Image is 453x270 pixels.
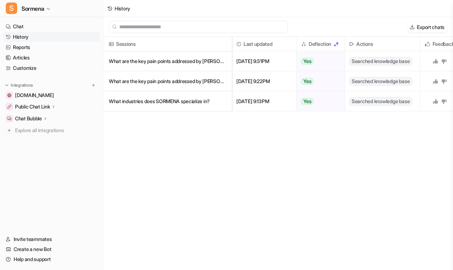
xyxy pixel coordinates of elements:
span: S [6,3,17,14]
span: [DATE] 9:13PM [235,91,293,111]
img: expand menu [4,83,9,88]
span: Sessions [106,37,229,51]
a: History [3,32,100,42]
img: Public Chat Link [7,105,11,109]
a: Articles [3,53,100,63]
span: Searched knowledge base [349,97,412,106]
h2: Actions [356,37,373,51]
span: [DATE] 9:22PM [235,71,293,91]
span: Searched knowledge base [349,77,412,86]
span: Searched knowledge base [349,57,412,66]
span: [DOMAIN_NAME] [15,92,54,99]
img: explore all integrations [6,127,13,134]
p: What are the key pain points addressed by [PERSON_NAME]? [109,71,226,91]
span: Explore all integrations [15,125,97,136]
a: Customize [3,63,100,73]
span: [DATE] 9:31PM [235,51,293,71]
span: Yes [301,58,314,65]
button: Yes [297,71,341,91]
a: www.sormena-int.com[DOMAIN_NAME] [3,90,100,100]
span: Last updated [235,37,293,51]
button: Export chats [408,22,447,32]
button: Yes [297,51,341,71]
p: Chat Bubble [15,115,42,122]
span: Yes [301,98,314,105]
a: Invite teammates [3,234,100,244]
a: Chat [3,21,100,32]
span: Yes [301,78,314,85]
p: Public Chat Link [15,103,50,110]
p: What industries does SORMENA specialize in? [109,91,226,111]
img: menu_add.svg [91,83,96,88]
button: Yes [297,91,341,111]
p: What are the key pain points addressed by [PERSON_NAME]? [109,51,226,71]
span: Sormena [21,4,44,14]
a: Reports [3,42,100,52]
h2: Deflection [309,37,331,51]
img: www.sormena-int.com [7,93,11,97]
div: History [115,5,130,12]
a: Help and support [3,254,100,264]
button: Integrations [3,82,35,89]
a: Explore all integrations [3,125,100,135]
a: Create a new Bot [3,244,100,254]
img: Chat Bubble [7,116,11,121]
p: Integrations [11,82,33,88]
